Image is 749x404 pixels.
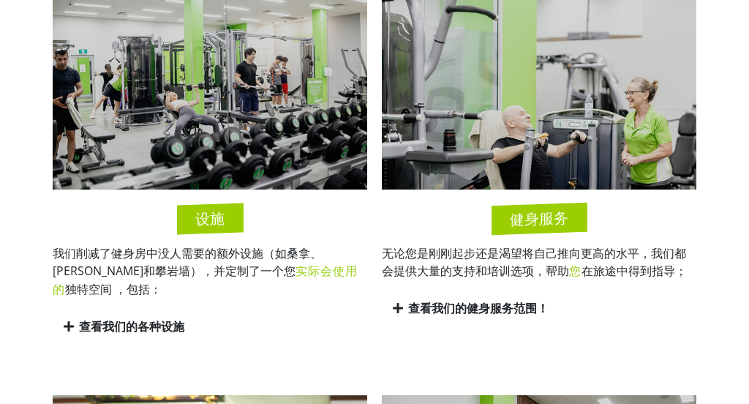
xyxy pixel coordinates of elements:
[195,210,225,228] font: 设施
[382,291,696,326] div: 查看我们的健身服务范围！
[65,281,162,297] font: 独特空间 ，包括：
[53,310,367,344] div: 查看我们的各种设施
[79,318,184,334] font: 查看我们的各种设施
[408,300,549,316] font: 查看我们的健身服务范围！
[581,263,687,279] font: 在旅途中得到指导；
[510,209,568,229] font: 健身服务
[382,245,686,279] font: 无论您是刚刚起步还是渴望将自己推向更高的水平，我们都会提供大量的支持和培训选项，帮助
[53,245,322,279] font: 我们削减了健身房中没人需要的额外设施（如桑拿、[PERSON_NAME]和攀岩墙），并定制了一个您
[569,264,581,278] font: 您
